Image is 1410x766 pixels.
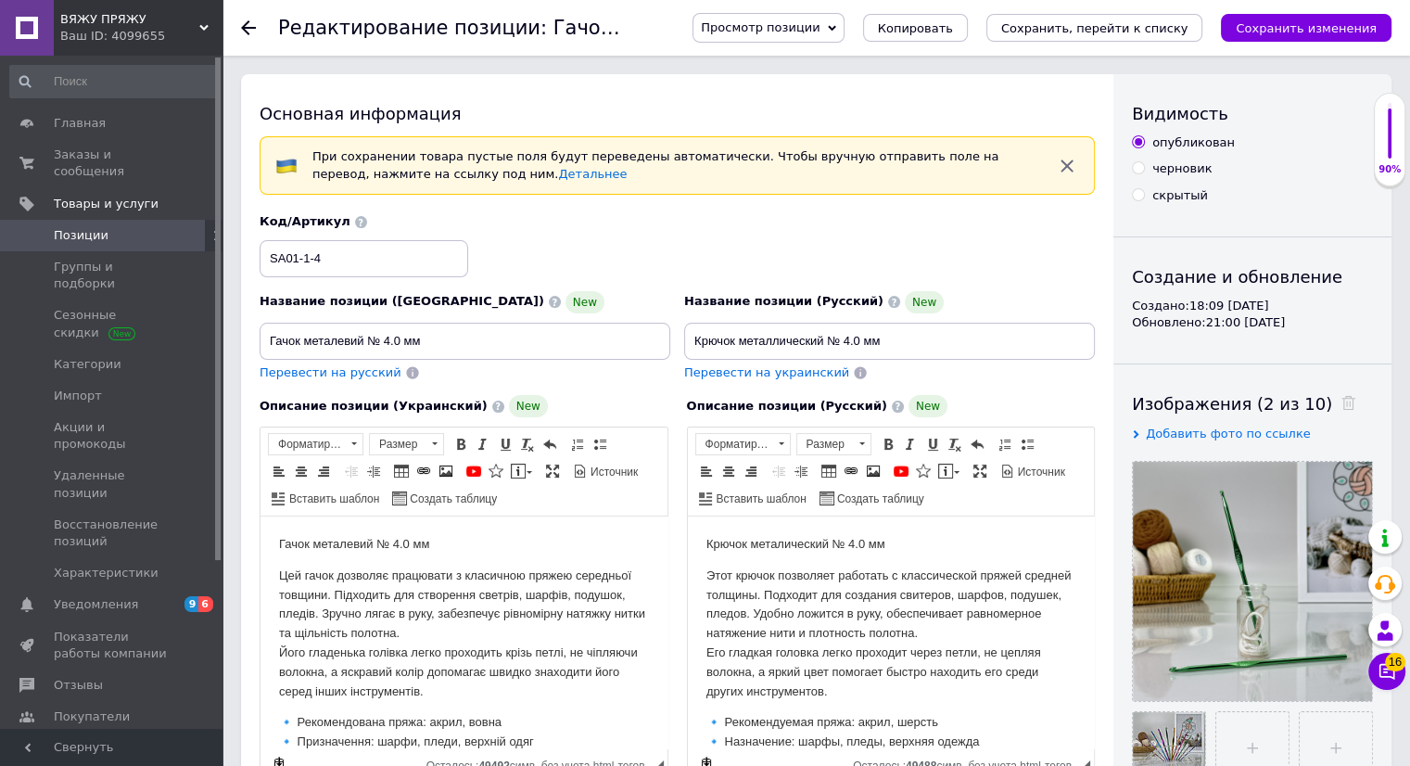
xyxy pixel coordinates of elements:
a: Вставить иконку [486,461,506,481]
span: Уведомления [54,596,138,613]
span: New [905,291,944,313]
i: Сохранить изменения [1236,21,1377,35]
a: Полужирный (Ctrl+B) [878,434,898,454]
a: Добавить видео с YouTube [464,461,484,481]
a: Размер [369,433,444,455]
span: Категории [54,356,121,373]
span: Источник [588,465,638,480]
span: Позиции [54,227,108,244]
span: Создать таблицу [834,492,924,507]
input: Например, H&M женское платье зеленое 38 размер вечернее макси с блестками [684,323,1095,360]
a: Источник [997,461,1068,481]
i: Сохранить, перейти к списку [1001,21,1188,35]
span: Импорт [54,388,102,404]
a: Подчеркнутый (Ctrl+U) [922,434,943,454]
a: Подчеркнутый (Ctrl+U) [495,434,515,454]
p: Этот крючок позволяет работать с классической пряжей средней толщины. Подходит для создания свите... [19,50,388,185]
span: Название позиции (Русский) [684,294,883,308]
span: Копировать [878,21,953,35]
a: Убрать форматирование [517,434,538,454]
a: Вставить / удалить нумерованный список [995,434,1015,454]
a: По левому краю [696,461,717,481]
a: Курсив (Ctrl+I) [900,434,921,454]
div: Вернуться назад [241,20,256,35]
div: Видимость [1132,102,1373,125]
a: По центру [718,461,739,481]
button: Копировать [863,14,968,42]
span: Товары и услуги [54,196,159,212]
p: Крючок металический № 4.0 мм [19,19,388,38]
button: Чат с покупателем16 [1368,653,1405,690]
a: Вставить шаблон [696,488,809,508]
input: Поиск [9,65,219,98]
span: Размер [797,434,853,454]
a: Добавить видео с YouTube [891,461,911,481]
span: Размер [370,434,426,454]
span: ВЯЖУ ПРЯЖУ [60,11,199,28]
span: 6 [198,596,213,612]
span: 9 [184,596,199,612]
body: Визуальный текстовый редактор, 9D342C61-E305-4C9A-A649-5A702675CB5E [19,19,388,255]
p: 🔹 Рекомендуемая пряжа: акрил, шерсть 🔹 Назначение: шарфы, пледы, верхняя одежда 🔹 Особенность: уд... [19,197,388,254]
a: Полужирный (Ctrl+B) [451,434,471,454]
p: 🔹 Рекомендована пряжа: акрил, вовна 🔹 Призначення: шарфи, пледи, верхній одяг 🔹 Особливість: зруч... [19,197,388,254]
span: Форматирование [696,434,772,454]
a: Форматирование [695,433,791,455]
a: Отменить (Ctrl+Z) [967,434,987,454]
iframe: Визуальный текстовый редактор, 9D342C61-E305-4C9A-A649-5A702675CB5E [260,517,667,748]
span: Вставить шаблон [286,492,379,507]
a: Убрать форматирование [945,434,965,454]
a: Таблица [391,461,412,481]
a: По правому краю [741,461,761,481]
span: Сезонные скидки [54,307,171,340]
a: Увеличить отступ [791,461,811,481]
a: Развернуть [542,461,563,481]
span: New [565,291,604,313]
div: Создано: 18:09 [DATE] [1132,298,1373,314]
div: опубликован [1152,134,1235,151]
span: Название позиции ([GEOGRAPHIC_DATA]) [260,294,544,308]
p: Цей гачок дозволяє працювати з класичною пряжею середньої товщини. Підходить для створення светрі... [19,50,388,185]
span: Создать таблицу [407,492,497,507]
button: Сохранить изменения [1221,14,1391,42]
div: Основная информация [260,102,1095,125]
a: Вставить иконку [913,461,934,481]
div: 90% Качество заполнения [1374,93,1405,186]
span: Покупатели [54,709,130,725]
div: Ваш ID: 4099655 [60,28,222,45]
span: 16 [1385,653,1405,671]
a: Форматирование [268,433,363,455]
span: Заказы и сообщения [54,147,171,180]
span: Просмотр позиции [701,20,819,34]
a: Уменьшить отступ [341,461,362,481]
a: Размер [796,433,871,455]
a: Вставить / удалить маркированный список [590,434,610,454]
span: Отзывы [54,677,103,694]
input: Например, H&M женское платье зеленое 38 размер вечернее макси с блестками [260,323,670,360]
a: Отменить (Ctrl+Z) [540,434,560,454]
a: Таблица [819,461,839,481]
span: Вставить шаблон [714,492,807,507]
a: Вставить сообщение [935,461,962,481]
div: скрытый [1152,187,1208,204]
a: Источник [570,461,641,481]
a: Вставить / удалить нумерованный список [567,434,588,454]
a: Вставить сообщение [508,461,535,481]
button: Сохранить, перейти к списку [986,14,1203,42]
span: Показатели работы компании [54,629,171,662]
span: Форматирование [269,434,345,454]
h1: Редактирование позиции: Гачок металевий № 4.0 мм [278,17,829,39]
span: New [509,395,548,417]
span: При сохранении товара пустые поля будут переведены автоматически. Чтобы вручную отправить поле на... [312,149,998,181]
span: Описание позиции (Русский) [687,399,887,413]
span: Добавить фото по ссылке [1146,427,1311,440]
a: Детальнее [558,167,627,181]
a: Изображение [436,461,456,481]
span: Источник [1015,465,1065,480]
span: Перевести на украинский [684,365,849,379]
div: Обновлено: 21:00 [DATE] [1132,314,1373,331]
a: Вставить/Редактировать ссылку (Ctrl+L) [841,461,861,481]
div: 90% [1375,163,1404,176]
span: Перевести на русский [260,365,401,379]
span: Восстановление позиций [54,517,171,550]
